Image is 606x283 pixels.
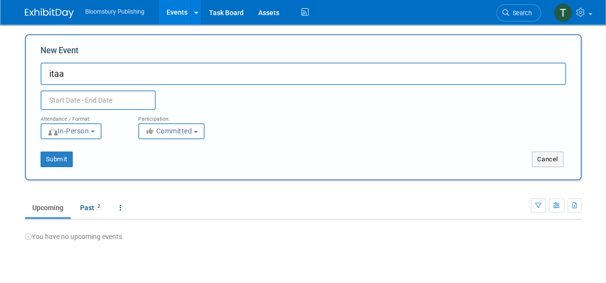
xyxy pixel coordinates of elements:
[509,9,532,17] span: Search
[41,90,156,110] input: Start Date - End Date
[41,110,124,123] div: Attendance / Format:
[41,152,73,167] button: Submit
[73,198,110,217] a: Past2
[138,110,221,123] div: Participation:
[41,63,566,85] input: Name of Trade Show / Conference
[496,4,541,22] a: Search
[145,127,192,135] span: Committed
[532,152,564,167] button: Cancel
[41,123,102,139] button: In-Person
[41,45,79,60] label: New Event
[85,8,145,15] span: Bloomsbury Publishing
[25,198,71,217] a: Upcoming
[25,233,124,240] span: You have no upcoming events.
[25,8,74,18] img: ExhibitDay
[95,203,103,210] span: 2
[554,3,572,22] img: Tim Serpico
[47,127,89,135] span: In-Person
[138,123,205,139] button: Committed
